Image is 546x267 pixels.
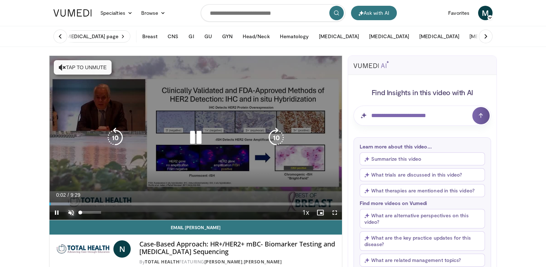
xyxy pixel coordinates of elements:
[53,9,92,17] img: VuMedi Logo
[163,29,183,44] button: CNS
[80,211,101,214] div: Volume Level
[360,200,485,206] p: Find more videos on Vumedi
[137,6,170,20] a: Browse
[360,254,485,267] button: What are related management topics?
[49,220,342,235] a: Email [PERSON_NAME]
[299,205,313,220] button: Playback Rate
[360,231,485,251] button: What are the key practice updates for this disease?
[360,143,485,150] p: Learn more about this video...
[478,6,493,20] a: M
[49,30,130,43] a: Visit [MEDICAL_DATA] page
[415,29,464,44] button: [MEDICAL_DATA]
[204,259,243,265] a: [PERSON_NAME]
[328,205,342,220] button: Fullscreen
[96,6,137,20] a: Specialties
[201,4,345,22] input: Search topics, interventions
[113,240,131,258] a: N
[68,192,69,198] span: /
[360,184,485,197] button: What therapies are mentioned in this video?
[139,259,336,265] div: By FEATURING ,
[184,29,198,44] button: GI
[145,259,179,265] a: Total Health
[354,106,491,126] input: Question for AI
[238,29,274,44] button: Head/Neck
[360,152,485,165] button: Summarize this video
[276,29,313,44] button: Hematology
[49,205,64,220] button: Pause
[56,192,66,198] span: 0:02
[360,168,485,181] button: What trials are discussed in this video?
[55,240,110,258] img: Total Health
[351,6,397,20] button: Ask with AI
[49,203,342,205] div: Progress Bar
[444,6,474,20] a: Favorites
[218,29,237,44] button: GYN
[315,29,363,44] button: [MEDICAL_DATA]
[354,88,491,97] h4: Find Insights in this video with AI
[64,205,78,220] button: Unmute
[360,209,485,228] button: What are alternative perspectives on this video?
[49,56,342,220] video-js: Video Player
[313,205,328,220] button: Enable picture-in-picture mode
[139,240,336,256] h4: Case-Based Approach: HR+/HER2+ mBC- Biomarker Testing and [MEDICAL_DATA] Sequencing
[54,60,112,75] button: Tap to unmute
[244,259,282,265] a: [PERSON_NAME]
[70,192,80,198] span: 9:29
[365,29,413,44] button: [MEDICAL_DATA]
[465,29,514,44] button: [MEDICAL_DATA]
[138,29,162,44] button: Breast
[200,29,216,44] button: GU
[354,61,389,68] img: vumedi-ai-logo.svg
